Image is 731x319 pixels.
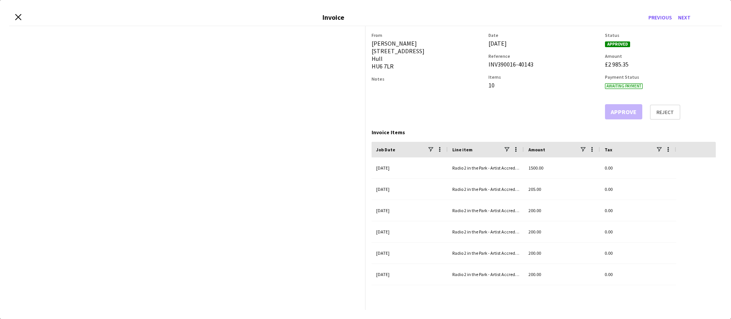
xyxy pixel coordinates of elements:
[524,200,600,221] div: 200.00
[600,243,676,263] div: 0.00
[600,221,676,242] div: 0.00
[600,264,676,285] div: 0.00
[488,74,599,80] h3: Items
[524,179,600,200] div: 205.00
[448,157,524,178] div: Radio 2 in the Park - Artist Accreditation Manager (salary)
[448,285,524,306] div: Radio 2 in the Park - Artist Accreditation Manager (salary)
[372,200,448,221] div: [DATE]
[488,60,599,68] div: INV390016-40143
[675,11,694,24] button: Next
[488,81,599,89] div: 10
[372,40,482,70] div: [PERSON_NAME] [STREET_ADDRESS] Hull HU6 7LR
[372,264,448,285] div: [DATE]
[528,147,545,152] span: Amount
[372,76,482,82] h3: Notes
[524,157,600,178] div: 1500.00
[524,285,600,306] div: 200.00
[524,221,600,242] div: 200.00
[605,32,716,38] h3: Status
[650,105,680,120] button: Reject
[605,53,716,59] h3: Amount
[600,179,676,200] div: 0.00
[448,243,524,263] div: Radio 2 in the Park - Artist Accreditation Manager (salary)
[488,40,599,47] div: [DATE]
[605,74,716,80] h3: Payment Status
[372,157,448,178] div: [DATE]
[448,179,524,200] div: Radio 2 in the Park - Artist Accreditation Manager (salary)
[605,147,612,152] span: Tax
[372,179,448,200] div: [DATE]
[488,32,599,38] h3: Date
[605,83,643,89] span: Awaiting payment
[488,53,599,59] h3: Reference
[372,129,716,136] div: Invoice Items
[448,221,524,242] div: Radio 2 in the Park - Artist Accreditation Manager (salary)
[322,13,344,22] h3: Invoice
[600,157,676,178] div: 0.00
[605,60,716,68] div: £2 985.35
[372,243,448,263] div: [DATE]
[600,200,676,221] div: 0.00
[452,147,472,152] span: Line item
[372,221,448,242] div: [DATE]
[376,147,395,152] span: Job Date
[605,41,630,47] span: Approved
[372,32,482,38] h3: From
[600,285,676,306] div: 0.00
[645,11,675,24] button: Previous
[524,264,600,285] div: 200.00
[448,200,524,221] div: Radio 2 in the Park - Artist Accreditation Manager (salary)
[372,285,448,306] div: [DATE]
[448,264,524,285] div: Radio 2 in the Park - Artist Accreditation Manager (salary)
[524,243,600,263] div: 200.00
